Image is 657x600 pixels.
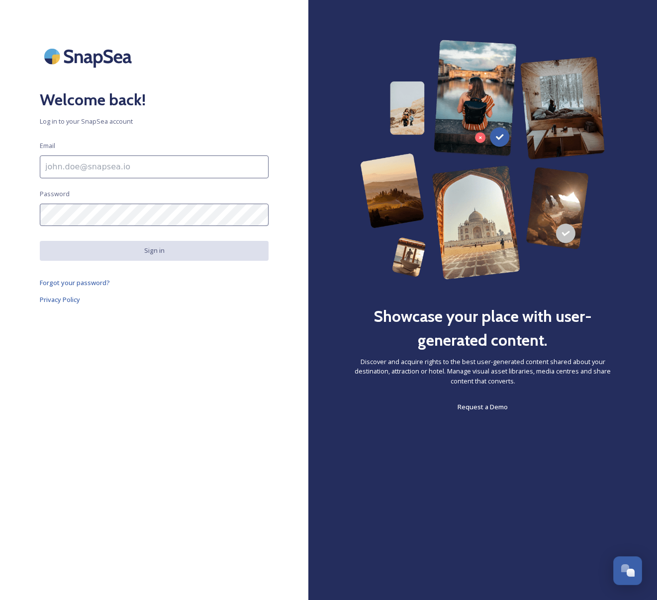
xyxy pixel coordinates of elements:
span: Forgot your password? [40,278,110,287]
button: Open Chat [613,556,642,585]
span: Privacy Policy [40,295,80,304]
a: Request a Demo [458,401,508,413]
a: Privacy Policy [40,294,269,305]
img: 63b42ca75bacad526042e722_Group%20154-p-800.png [360,40,605,280]
span: Email [40,141,55,150]
span: Log in to your SnapSea account [40,117,269,126]
h2: Showcase your place with user-generated content. [348,304,617,352]
img: SnapSea Logo [40,40,139,73]
a: Forgot your password? [40,277,269,289]
span: Password [40,189,70,199]
span: Discover and acquire rights to the best user-generated content shared about your destination, att... [348,357,617,386]
input: john.doe@snapsea.io [40,155,269,178]
h2: Welcome back! [40,88,269,112]
span: Request a Demo [458,402,508,411]
button: Sign in [40,241,269,260]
